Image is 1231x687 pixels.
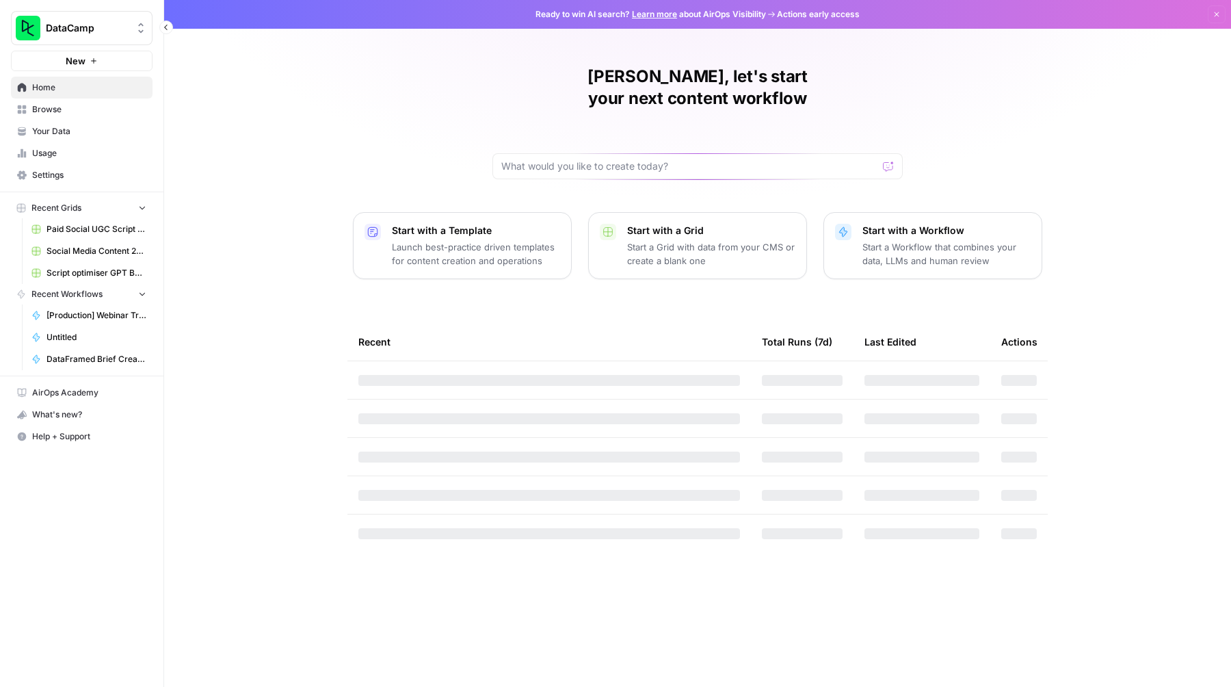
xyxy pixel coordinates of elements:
[1001,323,1037,361] div: Actions
[492,66,903,109] h1: [PERSON_NAME], let's start your next content workflow
[32,125,146,138] span: Your Data
[353,212,572,279] button: Start with a TemplateLaunch best-practice driven templates for content creation and operations
[11,99,153,120] a: Browse
[32,81,146,94] span: Home
[32,430,146,443] span: Help + Support
[66,54,85,68] span: New
[627,240,795,268] p: Start a Grid with data from your CMS or create a blank one
[392,224,560,237] p: Start with a Template
[535,8,766,21] span: Ready to win AI search? about AirOps Visibility
[392,240,560,268] p: Launch best-practice driven templates for content creation and operations
[588,212,807,279] button: Start with a GridStart a Grid with data from your CMS or create a blank one
[862,240,1031,268] p: Start a Workflow that combines your data, LLMs and human review
[25,326,153,348] a: Untitled
[862,224,1031,237] p: Start with a Workflow
[25,262,153,284] a: Script optimiser GPT Build V2 Grid
[11,77,153,99] a: Home
[47,331,146,343] span: Untitled
[12,404,152,425] div: What's new?
[358,323,740,361] div: Recent
[11,426,153,448] button: Help + Support
[11,142,153,164] a: Usage
[47,353,146,365] span: DataFramed Brief Creator - Rhys v5
[47,309,146,322] span: [Production] Webinar Transcription and Summary ([PERSON_NAME])
[32,387,146,399] span: AirOps Academy
[46,21,129,35] span: DataCamp
[777,8,860,21] span: Actions early access
[11,11,153,45] button: Workspace: DataCamp
[11,382,153,404] a: AirOps Academy
[11,198,153,218] button: Recent Grids
[11,164,153,186] a: Settings
[11,120,153,142] a: Your Data
[16,16,40,40] img: DataCamp Logo
[632,9,677,19] a: Learn more
[25,348,153,370] a: DataFramed Brief Creator - Rhys v5
[762,323,832,361] div: Total Runs (7d)
[32,103,146,116] span: Browse
[11,284,153,304] button: Recent Workflows
[627,224,795,237] p: Start with a Grid
[31,202,81,214] span: Recent Grids
[501,159,877,173] input: What would you like to create today?
[32,169,146,181] span: Settings
[47,267,146,279] span: Script optimiser GPT Build V2 Grid
[25,304,153,326] a: [Production] Webinar Transcription and Summary ([PERSON_NAME])
[25,218,153,240] a: Paid Social UGC Script Optimisation Grid
[47,245,146,257] span: Social Media Content 2025
[25,240,153,262] a: Social Media Content 2025
[864,323,916,361] div: Last Edited
[47,223,146,235] span: Paid Social UGC Script Optimisation Grid
[11,404,153,426] button: What's new?
[11,51,153,71] button: New
[823,212,1042,279] button: Start with a WorkflowStart a Workflow that combines your data, LLMs and human review
[31,288,103,300] span: Recent Workflows
[32,147,146,159] span: Usage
